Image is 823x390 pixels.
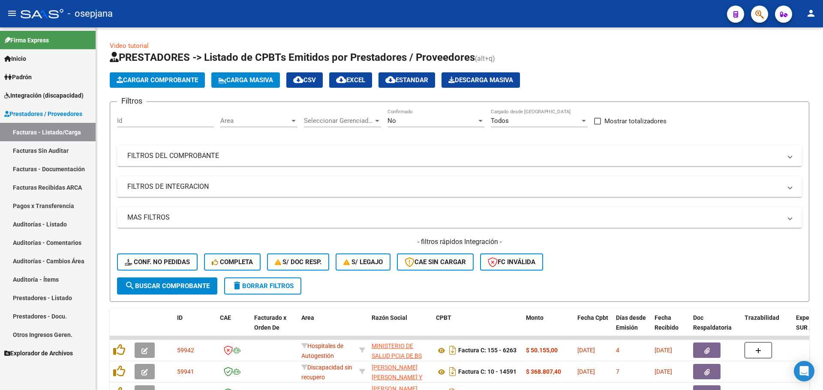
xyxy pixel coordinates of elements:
span: [DATE] [577,347,595,354]
mat-icon: cloud_download [385,74,396,85]
span: (alt+q) [475,54,495,63]
span: Razón Social [372,314,407,321]
span: Area [220,117,290,125]
datatable-header-cell: Facturado x Orden De [251,309,298,346]
span: Borrar Filtros [232,282,294,290]
datatable-header-cell: Monto [523,309,574,346]
span: Carga Masiva [218,76,273,84]
button: Completa [204,253,261,271]
span: 4 [616,347,619,354]
span: Todos [491,117,509,125]
span: Hospitales de Autogestión [301,342,343,359]
span: FC Inválida [488,258,535,266]
span: CPBT [436,314,451,321]
datatable-header-cell: CAE [216,309,251,346]
button: Borrar Filtros [224,277,301,295]
mat-panel-title: FILTROS DE INTEGRACION [127,182,781,191]
div: 30626983398 [372,341,429,359]
span: S/ Doc Resp. [275,258,322,266]
datatable-header-cell: Razón Social [368,309,433,346]
mat-icon: cloud_download [336,74,346,85]
span: CAE [220,314,231,321]
datatable-header-cell: ID [174,309,216,346]
span: [DATE] [655,368,672,375]
span: Conf. no pedidas [125,258,190,266]
button: S/ legajo [336,253,390,271]
datatable-header-cell: Area [298,309,356,346]
span: 59942 [177,347,194,354]
span: CSV [293,76,316,84]
span: Discapacidad sin recupero [301,364,352,381]
a: Video tutorial [110,42,149,50]
button: Carga Masiva [211,72,280,88]
button: Cargar Comprobante [110,72,205,88]
button: Buscar Comprobante [117,277,217,295]
mat-panel-title: FILTROS DEL COMPROBANTE [127,151,781,161]
mat-expansion-panel-header: MAS FILTROS [117,207,802,228]
span: No [387,117,396,125]
span: Explorador de Archivos [4,348,73,358]
span: Inicio [4,54,26,63]
span: [DATE] [577,368,595,375]
button: Descarga Masiva [442,72,520,88]
button: S/ Doc Resp. [267,253,330,271]
span: Area [301,314,314,321]
span: Descarga Masiva [448,76,513,84]
span: Buscar Comprobante [125,282,210,290]
mat-icon: person [806,8,816,18]
span: Prestadores / Proveedores [4,109,82,119]
datatable-header-cell: Trazabilidad [741,309,793,346]
span: PRESTADORES -> Listado de CPBTs Emitidos por Prestadores / Proveedores [110,51,475,63]
button: Estandar [378,72,435,88]
button: CSV [286,72,323,88]
span: Fecha Cpbt [577,314,608,321]
mat-expansion-panel-header: FILTROS DEL COMPROBANTE [117,146,802,166]
span: Integración (discapacidad) [4,91,84,100]
span: Cargar Comprobante [117,76,198,84]
span: Fecha Recibido [655,314,679,331]
i: Descargar documento [447,343,458,357]
strong: $ 50.155,00 [526,347,558,354]
h4: - filtros rápidos Integración - [117,237,802,247]
div: 33610006499 [372,363,429,381]
strong: Factura C: 155 - 6263 [458,347,517,354]
span: Trazabilidad [745,314,779,321]
span: CAE SIN CARGAR [405,258,466,266]
strong: Factura C: 10 - 14591 [458,369,517,375]
datatable-header-cell: Doc Respaldatoria [690,309,741,346]
span: - osepjana [68,4,113,23]
datatable-header-cell: Fecha Recibido [651,309,690,346]
mat-panel-title: MAS FILTROS [127,213,781,222]
h3: Filtros [117,95,147,107]
span: [DATE] [655,347,672,354]
span: Firma Express [4,36,49,45]
span: Completa [212,258,253,266]
div: Open Intercom Messenger [794,361,814,381]
datatable-header-cell: CPBT [433,309,523,346]
app-download-masive: Descarga masiva de comprobantes (adjuntos) [442,72,520,88]
span: Doc Respaldatoria [693,314,732,331]
span: Padrón [4,72,32,82]
i: Descargar documento [447,365,458,378]
span: Mostrar totalizadores [604,116,667,126]
mat-icon: search [125,280,135,291]
span: 59941 [177,368,194,375]
span: S/ legajo [343,258,383,266]
span: Estandar [385,76,428,84]
span: EXCEL [336,76,365,84]
mat-icon: menu [7,8,17,18]
span: Seleccionar Gerenciador [304,117,373,125]
span: ID [177,314,183,321]
mat-icon: cloud_download [293,74,303,85]
span: Facturado x Orden De [254,314,286,331]
span: Días desde Emisión [616,314,646,331]
button: FC Inválida [480,253,543,271]
span: Monto [526,314,544,321]
datatable-header-cell: Días desde Emisión [613,309,651,346]
strong: $ 368.807,40 [526,368,561,375]
button: Conf. no pedidas [117,253,198,271]
span: MINISTERIO DE SALUD PCIA DE BS AS [372,342,422,369]
mat-expansion-panel-header: FILTROS DE INTEGRACION [117,176,802,197]
button: CAE SIN CARGAR [397,253,474,271]
span: 7 [616,368,619,375]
